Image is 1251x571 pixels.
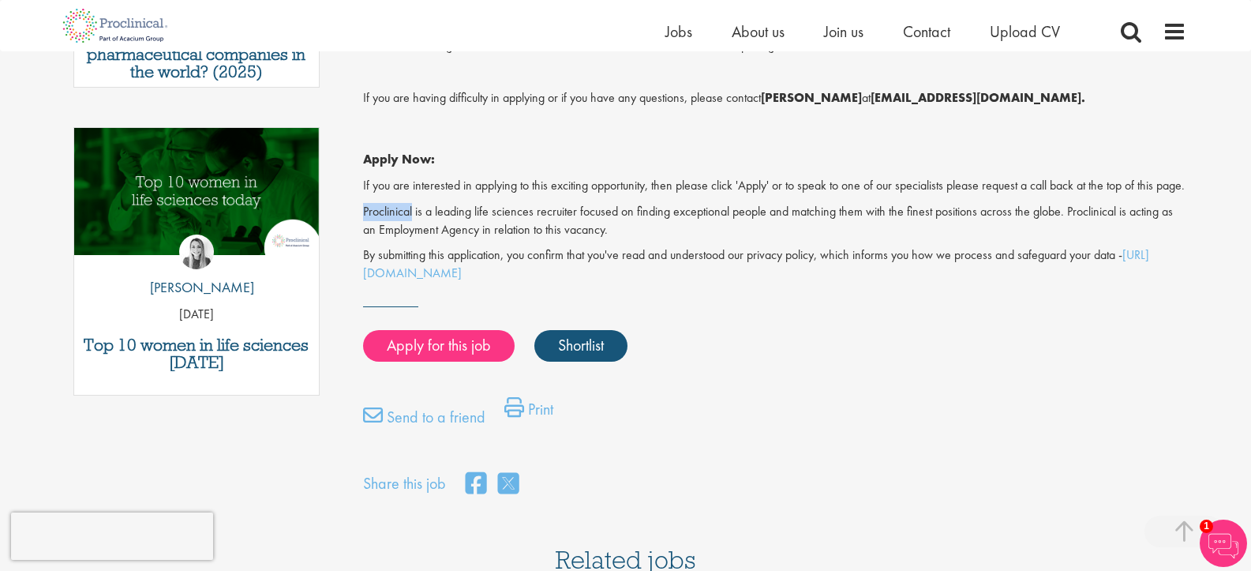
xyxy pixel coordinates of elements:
a: Jobs [665,21,692,42]
p: Proclinical is a leading life sciences recruiter focused on finding exceptional people and matchi... [363,203,1186,239]
a: Print [504,397,553,429]
a: Link to a post [74,128,320,268]
a: [URL][DOMAIN_NAME] [363,246,1149,281]
a: Apply for this job [363,330,515,362]
a: Join us [824,21,863,42]
p: [PERSON_NAME] [138,277,254,298]
a: share on facebook [466,468,486,502]
a: Shortlist [534,330,627,362]
a: Who are the top 10 pharmaceutical companies in the world? (2025) [82,28,312,81]
a: Upload CV [990,21,1060,42]
p: By submitting this application, you confirm that you've read and understood our privacy policy, w... [363,246,1186,283]
p: [DATE] [74,306,320,324]
span: 1 [1200,520,1213,533]
img: Top 10 women in life sciences today [74,128,320,255]
img: Chatbot [1200,520,1247,567]
a: Contact [903,21,950,42]
label: Share this job [363,472,446,495]
a: Top 10 women in life sciences [DATE] [82,336,312,371]
strong: [EMAIL_ADDRESS][DOMAIN_NAME]. [871,89,1085,106]
img: Hannah Burke [179,235,214,269]
p: If you are interested in applying to this exciting opportunity, then please click 'Apply' or to s... [363,177,1186,195]
a: Hannah Burke [PERSON_NAME] [138,235,254,306]
iframe: reCAPTCHA [11,513,213,560]
strong: [PERSON_NAME] [761,89,862,106]
p: If you are having difficulty in applying or if you have any questions, please contact at [363,89,1186,107]
a: Send to a friend [363,405,485,437]
a: About us [732,21,785,42]
a: share on twitter [498,468,519,502]
strong: Apply Now: [363,151,435,167]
